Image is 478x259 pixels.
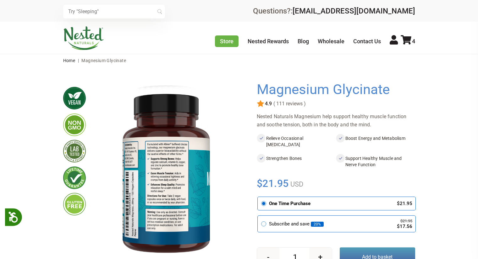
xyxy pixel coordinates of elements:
img: lifetimeguarantee [63,166,86,189]
a: Blog [298,38,309,45]
li: Relieve Occasional [MEDICAL_DATA] [257,134,336,149]
span: ( 111 reviews ) [272,101,306,107]
a: Wholesale [318,38,344,45]
a: [EMAIL_ADDRESS][DOMAIN_NAME] [293,7,415,15]
a: Contact Us [353,38,381,45]
img: thirdpartytested [63,140,86,162]
img: glutenfree [63,193,86,215]
span: 4.9 [264,101,272,107]
li: Strengthen Bones [257,154,336,169]
span: $21.95 [257,177,289,190]
span: 4 [412,38,415,45]
span: | [76,58,80,63]
a: 4 [401,38,415,45]
img: star.svg [257,100,264,108]
div: Questions?: [253,7,415,15]
span: USD [289,180,303,188]
img: Nested Naturals [63,26,104,50]
a: Store [215,35,239,47]
input: Try "Sleeping" [63,5,165,18]
li: Boost Energy and Metabolism [336,134,415,149]
li: Support Healthy Muscle and Nerve Function [336,154,415,169]
a: Nested Rewards [248,38,289,45]
img: gmofree [63,114,86,136]
div: Nested Naturals Magnesium help support healthy muscle function and soothe tension, both in the bo... [257,113,415,129]
h1: Magnesium Glycinate [257,82,412,98]
nav: breadcrumbs [63,54,415,67]
a: Home [63,58,75,63]
img: vegan [63,87,86,109]
span: Magnesium Glycinate [81,58,126,63]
